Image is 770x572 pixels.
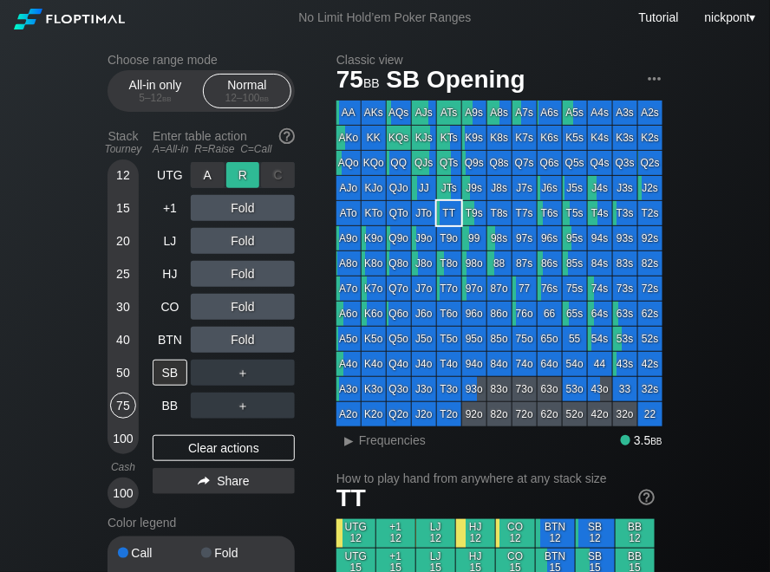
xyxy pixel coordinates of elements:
div: 33 [613,377,637,401]
div: T2o [437,402,461,426]
div: Call [118,547,201,559]
div: Q4s [588,151,612,175]
div: KTo [362,201,386,225]
span: bb [651,433,662,447]
div: Share [153,468,295,494]
div: A8o [336,251,361,276]
div: A [191,162,225,188]
div: 53s [613,327,637,351]
div: A8s [487,101,512,125]
div: Q3s [613,151,637,175]
div: 97s [512,226,537,250]
div: 12 – 100 [211,92,284,104]
div: 42s [638,352,662,376]
div: JTo [412,201,436,225]
div: 53o [563,377,587,401]
div: J5o [412,327,436,351]
div: 87o [487,276,512,301]
div: 72s [638,276,662,301]
div: BTN 12 [536,519,575,548]
div: T4s [588,201,612,225]
span: Frequencies [359,433,426,447]
div: LJ 12 [416,519,455,548]
div: A5o [336,327,361,351]
span: TT [336,484,366,511]
div: SB [153,360,187,386]
div: J2s [638,176,662,200]
div: Q2o [387,402,411,426]
div: 95s [563,226,587,250]
div: Cash [101,461,146,473]
div: BB [153,393,187,419]
div: T8o [437,251,461,276]
div: QTo [387,201,411,225]
div: BB 12 [616,519,655,548]
div: 42o [588,402,612,426]
div: K5o [362,327,386,351]
img: share.864f2f62.svg [198,477,210,486]
div: A6o [336,302,361,326]
div: R [226,162,260,188]
div: 100 [110,480,136,506]
div: +1 [153,195,187,221]
div: Q3o [387,377,411,401]
div: 50 [110,360,136,386]
div: K4o [362,352,386,376]
div: 25 [110,261,136,287]
div: 62o [538,402,562,426]
div: Stack [101,122,146,162]
div: 30 [110,294,136,320]
div: 88 [487,251,512,276]
div: 62s [638,302,662,326]
div: Q5s [563,151,587,175]
div: T3o [437,377,461,401]
div: Q8o [387,251,411,276]
div: 32s [638,377,662,401]
div: T3s [613,201,637,225]
div: 76s [538,276,562,301]
div: T9s [462,201,486,225]
div: J2o [412,402,436,426]
div: Q6s [538,151,562,175]
div: UTG 12 [336,519,375,548]
img: help.32db89a4.svg [637,488,656,507]
h2: How to play hand from anywhere at any stack size [336,471,655,485]
div: HJ 12 [456,519,495,548]
div: Clear actions [153,435,295,461]
div: Tourney [101,143,146,155]
div: K2s [638,126,662,150]
div: ＋ [191,393,295,419]
div: A4o [336,352,361,376]
div: J8o [412,251,436,276]
div: 66 [538,302,562,326]
span: SB Opening [384,67,528,95]
div: J7o [412,276,436,301]
div: Fold [191,228,295,254]
div: 84s [588,251,612,276]
div: QTs [437,151,461,175]
span: bb [260,92,270,104]
div: 82o [487,402,512,426]
div: JJ [412,176,436,200]
div: T9o [437,226,461,250]
div: 64s [588,302,612,326]
div: 54s [588,327,612,351]
div: KK [362,126,386,150]
div: KTs [437,126,461,150]
div: ▾ [701,8,759,27]
div: 85o [487,327,512,351]
div: AKs [362,101,386,125]
div: ATs [437,101,461,125]
div: Fold [191,162,295,188]
div: K9s [462,126,486,150]
div: 83o [487,377,512,401]
div: T5s [563,201,587,225]
div: T7s [512,201,537,225]
div: 75o [512,327,537,351]
div: AA [336,101,361,125]
div: 20 [110,228,136,254]
div: K8s [487,126,512,150]
div: AKo [336,126,361,150]
div: 54o [563,352,587,376]
span: 75 [334,67,382,95]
